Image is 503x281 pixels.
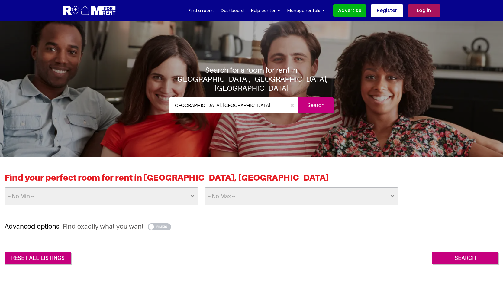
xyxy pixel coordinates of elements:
a: Dashboard [221,6,244,15]
a: Advertise [333,4,366,17]
input: Search [432,252,498,264]
a: Log in [408,4,440,17]
h2: Find your perfect room for rent in [GEOGRAPHIC_DATA], [GEOGRAPHIC_DATA] [5,172,498,187]
h3: Advanced options - [5,222,498,230]
h1: Search for a room for rent in [GEOGRAPHIC_DATA], [GEOGRAPHIC_DATA], [GEOGRAPHIC_DATA] [169,65,334,93]
span: Find exactly what you want [63,222,144,230]
input: Search [298,97,334,113]
a: Help center [251,6,280,15]
a: Register [371,4,403,17]
input: Where do you want to live. Search by town or postcode [169,97,287,113]
img: Logo for Room for Rent, featuring a welcoming design with a house icon and modern typography [63,5,116,16]
a: reset all listings [5,252,71,264]
a: Manage rentals [287,6,325,15]
a: Find a room [189,6,214,15]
